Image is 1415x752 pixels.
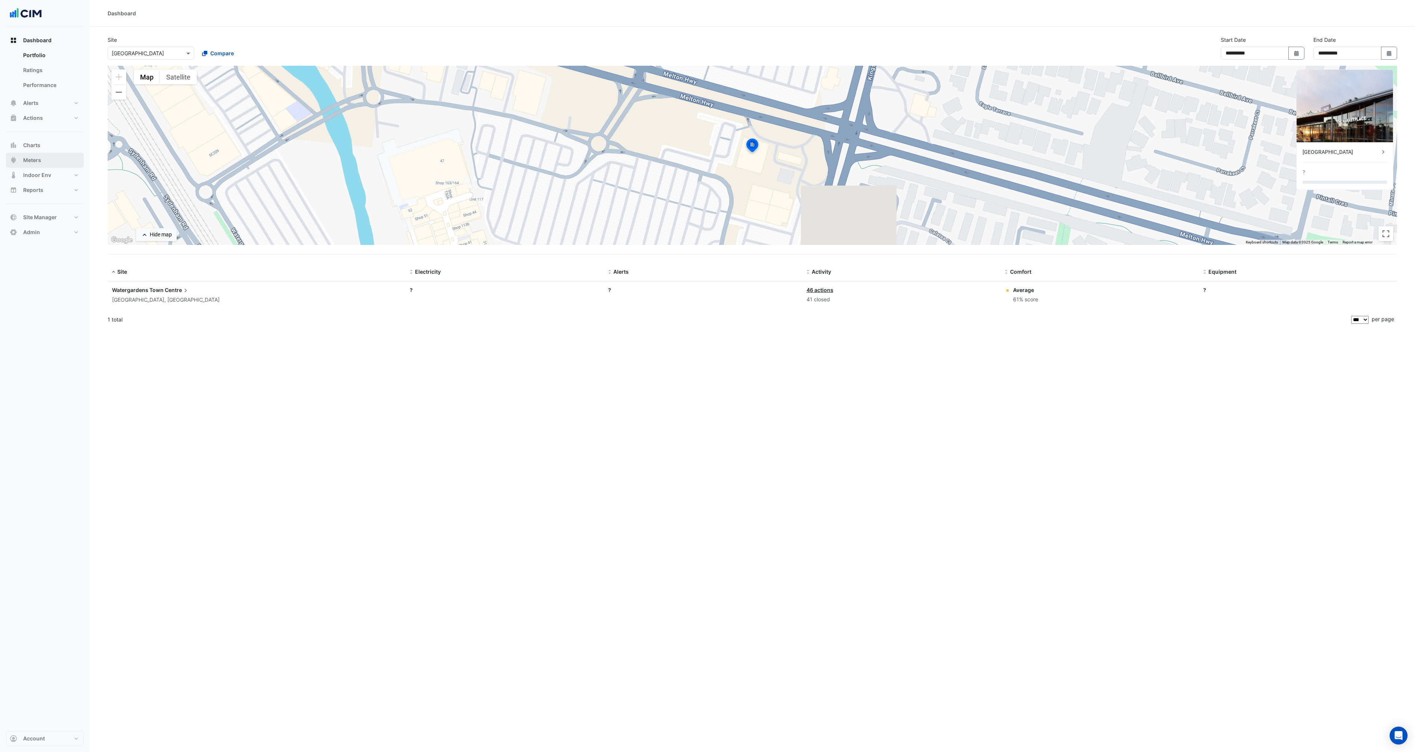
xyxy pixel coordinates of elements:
[1328,240,1338,244] a: Terms (opens in new tab)
[23,229,40,236] span: Admin
[1372,316,1394,322] span: per page
[111,69,126,84] button: Zoom in
[415,268,441,275] span: Electricity
[197,47,239,60] button: Compare
[23,99,38,107] span: Alerts
[10,156,17,164] app-icon: Meters
[109,235,134,245] img: Google
[23,114,43,122] span: Actions
[1343,240,1372,244] a: Report a map error
[6,168,84,183] button: Indoor Env
[6,138,84,153] button: Charts
[17,48,84,63] a: Portfolio
[6,33,84,48] button: Dashboard
[613,268,629,275] span: Alerts
[23,37,52,44] span: Dashboard
[23,142,40,149] span: Charts
[1303,148,1380,156] div: [GEOGRAPHIC_DATA]
[6,225,84,240] button: Admin
[608,286,798,294] div: ?
[6,48,84,96] div: Dashboard
[1390,727,1408,745] div: Open Intercom Messenger
[136,228,177,241] button: Hide map
[410,286,599,294] div: ?
[10,229,17,236] app-icon: Admin
[108,310,1350,329] div: 1 total
[1303,168,1305,176] div: ?
[1208,268,1236,275] span: Equipment
[6,153,84,168] button: Meters
[10,99,17,107] app-icon: Alerts
[1378,226,1393,241] button: Toggle fullscreen view
[1313,36,1336,44] label: End Date
[23,156,41,164] span: Meters
[6,183,84,198] button: Reports
[1203,286,1393,294] div: ?
[210,49,234,57] span: Compare
[744,137,761,155] img: site-pin-selected.svg
[112,296,401,304] div: [GEOGRAPHIC_DATA], [GEOGRAPHIC_DATA]
[6,210,84,225] button: Site Manager
[10,114,17,122] app-icon: Actions
[6,731,84,746] button: Account
[1221,36,1246,44] label: Start Date
[10,186,17,194] app-icon: Reports
[10,142,17,149] app-icon: Charts
[10,214,17,221] app-icon: Site Manager
[806,287,833,293] a: 46 actions
[23,171,51,179] span: Indoor Env
[23,214,57,221] span: Site Manager
[23,186,43,194] span: Reports
[1282,240,1323,244] span: Map data ©2025 Google
[165,286,189,294] span: Centre
[134,69,160,84] button: Show street map
[10,171,17,179] app-icon: Indoor Env
[108,36,117,44] label: Site
[1293,50,1300,56] fa-icon: Select Date
[17,63,84,78] a: Ratings
[6,96,84,111] button: Alerts
[6,111,84,125] button: Actions
[1013,286,1038,294] div: Average
[1010,268,1031,275] span: Comfort
[1297,70,1393,142] img: Watergardens Town Centre
[1246,240,1278,245] button: Keyboard shortcuts
[23,735,45,742] span: Account
[1386,50,1393,56] fa-icon: Select Date
[806,295,996,304] div: 41 closed
[160,69,197,84] button: Show satellite imagery
[112,287,164,293] span: Watergardens Town
[150,231,172,239] div: Hide map
[1013,295,1038,304] div: 61% score
[108,9,136,17] div: Dashboard
[9,6,43,21] img: Company Logo
[17,78,84,93] a: Performance
[111,85,126,100] button: Zoom out
[117,268,127,275] span: Site
[812,268,831,275] span: Activity
[10,37,17,44] app-icon: Dashboard
[109,235,134,245] a: Open this area in Google Maps (opens a new window)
